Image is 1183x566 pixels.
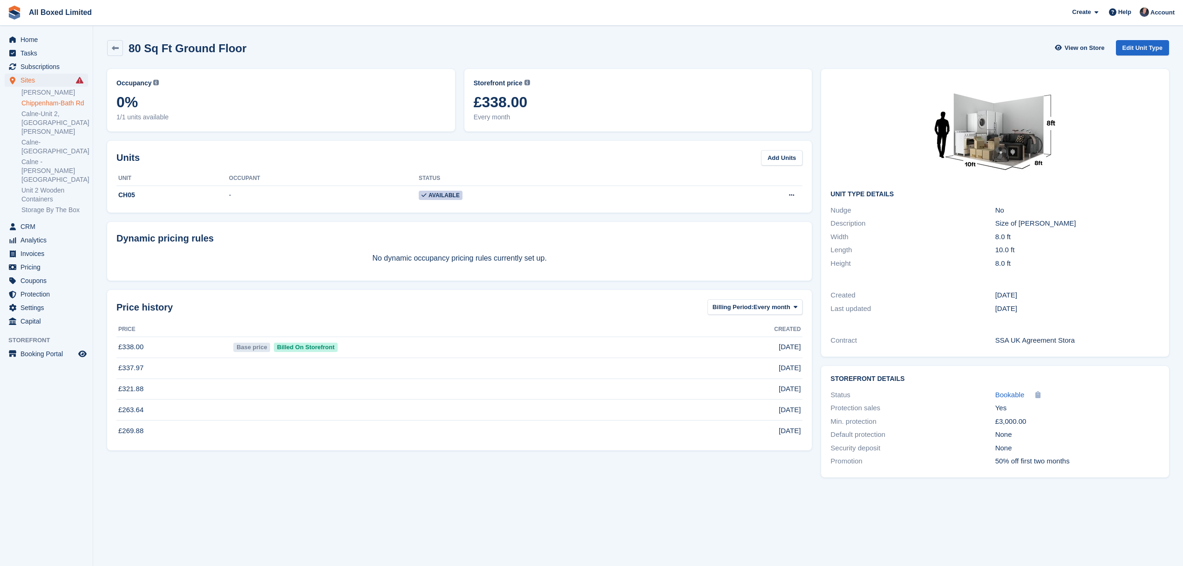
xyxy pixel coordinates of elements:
[830,416,995,427] div: Min. protection
[21,158,88,184] a: Calne -[PERSON_NAME][GEOGRAPHIC_DATA]
[779,342,801,352] span: [DATE]
[116,94,446,110] span: 0%
[1150,8,1175,17] span: Account
[21,110,88,136] a: Calne-Unit 2, [GEOGRAPHIC_DATA][PERSON_NAME]
[5,33,88,46] a: menu
[830,258,995,269] div: Height
[20,301,76,314] span: Settings
[20,288,76,301] span: Protection
[5,274,88,287] a: menu
[779,405,801,415] span: [DATE]
[830,218,995,229] div: Description
[129,42,246,55] h2: 80 Sq Ft Ground Floor
[524,80,530,85] img: icon-info-grey-7440780725fd019a000dd9b08b2336e03edf1995a4989e88bcd33f0948082b44.svg
[116,78,151,88] span: Occupancy
[5,288,88,301] a: menu
[830,429,995,440] div: Default protection
[830,335,995,346] div: Contract
[20,234,76,247] span: Analytics
[5,315,88,328] a: menu
[116,358,231,379] td: £337.97
[116,171,229,186] th: Unit
[995,403,1160,414] div: Yes
[116,421,231,441] td: £269.88
[995,416,1160,427] div: £3,000.00
[761,150,802,166] a: Add Units
[20,247,76,260] span: Invoices
[995,304,1160,314] div: [DATE]
[8,336,93,345] span: Storefront
[995,205,1160,216] div: No
[995,232,1160,242] div: 8.0 ft
[116,231,802,245] div: Dynamic pricing rules
[995,390,1025,400] a: Bookable
[474,94,803,110] span: £338.00
[20,347,76,360] span: Booking Portal
[20,47,76,60] span: Tasks
[116,400,231,421] td: £263.64
[830,205,995,216] div: Nudge
[20,220,76,233] span: CRM
[21,99,88,108] a: Chippenham-Bath Rd
[116,322,231,337] th: Price
[1116,40,1169,55] a: Edit Unit Type
[830,232,995,242] div: Width
[5,261,88,274] a: menu
[995,335,1160,346] div: SSA UK Agreement Stora
[1054,40,1108,55] a: View on Store
[995,443,1160,454] div: None
[830,245,995,255] div: Length
[995,258,1160,269] div: 8.0 ft
[20,315,76,328] span: Capital
[116,300,173,314] span: Price history
[474,78,523,88] span: Storefront price
[116,379,231,400] td: £321.88
[995,456,1160,467] div: 50% off first two months
[779,426,801,436] span: [DATE]
[116,190,229,200] div: CH05
[830,443,995,454] div: Security deposit
[830,403,995,414] div: Protection sales
[5,347,88,360] a: menu
[830,375,1160,383] h2: Storefront Details
[116,337,231,358] td: £338.00
[21,138,88,156] a: Calne-[GEOGRAPHIC_DATA]
[233,343,270,352] span: Base price
[116,151,140,165] h2: Units
[21,206,88,214] a: Storage By The Box
[419,171,684,186] th: Status
[76,76,83,84] i: Smart entry sync failures have occurred
[116,253,802,264] p: No dynamic occupancy pricing rules currently set up.
[995,429,1160,440] div: None
[830,304,995,314] div: Last updated
[5,234,88,247] a: menu
[5,220,88,233] a: menu
[229,171,419,186] th: Occupant
[1072,7,1091,17] span: Create
[995,245,1160,255] div: 10.0 ft
[116,112,446,122] span: 1/1 units available
[77,348,88,359] a: Preview store
[20,261,76,274] span: Pricing
[779,384,801,394] span: [DATE]
[1118,7,1131,17] span: Help
[5,47,88,60] a: menu
[774,325,801,333] span: Created
[21,88,88,97] a: [PERSON_NAME]
[707,299,803,315] button: Billing Period: Every month
[274,343,338,352] span: Billed On Storefront
[713,303,754,312] span: Billing Period:
[830,390,995,400] div: Status
[5,301,88,314] a: menu
[20,60,76,73] span: Subscriptions
[995,391,1025,399] span: Bookable
[830,456,995,467] div: Promotion
[229,186,419,205] td: -
[779,363,801,373] span: [DATE]
[21,186,88,204] a: Unit 2 Wooden Containers
[5,60,88,73] a: menu
[25,5,95,20] a: All Boxed Limited
[1065,43,1105,53] span: View on Store
[995,218,1160,229] div: Size of [PERSON_NAME]
[419,191,462,200] span: Available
